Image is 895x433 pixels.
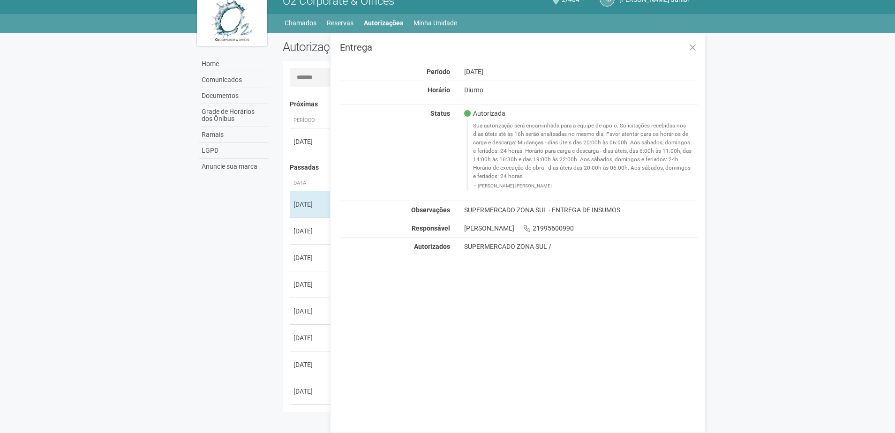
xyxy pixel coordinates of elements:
strong: Autorizados [414,243,450,250]
div: [DATE] [457,67,705,76]
div: [DATE] [293,387,328,396]
div: [DATE] [293,200,328,209]
h2: Autorizações [283,40,483,54]
a: Chamados [285,16,316,30]
div: [DATE] [293,306,328,316]
h4: Próximas [290,101,692,108]
h3: Entrega [340,43,698,52]
a: Minha Unidade [414,16,457,30]
div: [DATE] [293,137,328,146]
th: Data [290,176,332,191]
div: [DATE] [293,226,328,236]
strong: Status [430,110,450,117]
strong: Período [427,68,450,75]
div: [PERSON_NAME] 21995600990 [457,224,705,232]
a: Ramais [199,127,269,143]
div: Diurno [457,86,705,94]
strong: Horário [428,86,450,94]
a: Reservas [327,16,353,30]
a: Autorizações [364,16,403,30]
a: Home [199,56,269,72]
a: Anuncie sua marca [199,159,269,174]
div: [DATE] [293,360,328,369]
div: [DATE] [293,333,328,343]
div: [DATE] [293,280,328,289]
span: Autorizada [464,109,505,118]
a: LGPD [199,143,269,159]
div: [DATE] [293,253,328,262]
strong: Responsável [412,224,450,232]
a: Documentos [199,88,269,104]
div: SUPERMERCADO ZONA SUL - ENTREGA DE INSUMOS [457,206,705,214]
a: Comunicados [199,72,269,88]
strong: Observações [411,206,450,214]
th: Período [290,113,332,128]
footer: [PERSON_NAME] [PERSON_NAME] [473,183,693,189]
blockquote: Sua autorização será encaminhada para a equipe de apoio. Solicitações recebidas nos dias úteis at... [466,120,698,191]
h4: Passadas [290,164,692,171]
a: Grade de Horários dos Ônibus [199,104,269,127]
div: SUPERMERCADO ZONA SUL / [464,242,698,251]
